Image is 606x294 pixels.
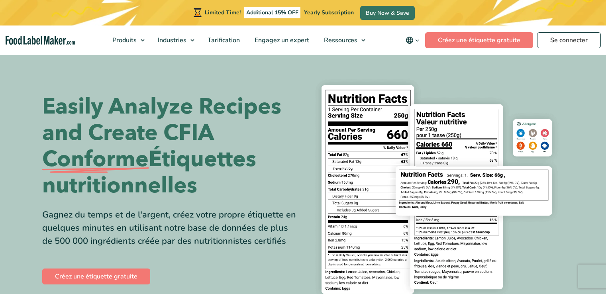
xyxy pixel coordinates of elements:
span: Yearly Subscription [304,9,354,16]
a: Buy Now & Save [360,6,415,20]
a: Produits [105,25,149,55]
font: Engagez un expert [255,36,309,45]
font: Industries [158,36,186,45]
a: Tarification [200,25,245,55]
span: Limited Time! [205,9,241,16]
a: Industries [151,25,198,55]
font: Créez une étiquette gratuite [55,272,137,281]
a: Engagez un expert [247,25,315,55]
font: Conforme [42,144,149,174]
a: Créez une étiquette gratuite [425,32,533,48]
font: Produits [112,36,137,45]
a: Créez une étiquette gratuite [42,269,150,284]
h1: Easily Analyze Recipes and Create CFIA [42,94,297,199]
font: Étiquettes nutritionnelles [42,144,256,200]
a: Ressources [317,25,369,55]
font: Se connecter [550,36,588,45]
font: Créez une étiquette gratuite [438,36,520,45]
a: Se connecter [537,32,601,48]
font: Tarification [208,36,240,45]
font: Gagnez du temps et de l'argent, créez votre propre étiquette en quelques minutes en utilisant not... [42,209,296,247]
font: Ressources [324,36,357,45]
button: Change language [400,32,425,48]
a: Food Label Maker homepage [6,36,75,45]
span: Additional 15% OFF [244,7,300,18]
